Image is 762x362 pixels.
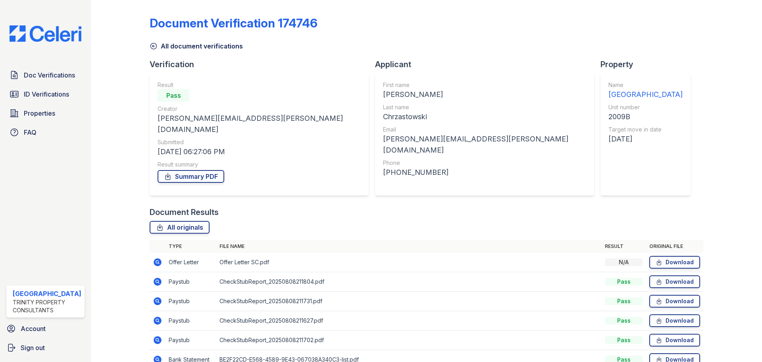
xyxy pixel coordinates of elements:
[649,295,700,308] a: Download
[649,314,700,327] a: Download
[649,275,700,288] a: Download
[216,272,602,292] td: CheckStubReport_20250808211804.pdf
[13,298,81,314] div: Trinity Property Consultants
[383,103,586,111] div: Last name
[216,240,602,253] th: File name
[150,41,243,51] a: All document verifications
[605,297,643,305] div: Pass
[150,207,219,218] div: Document Results
[383,89,586,100] div: [PERSON_NAME]
[165,253,216,272] td: Offer Letter
[605,258,643,266] div: N/A
[608,81,683,100] a: Name [GEOGRAPHIC_DATA]
[216,292,602,311] td: CheckStubReport_20250808211731.pdf
[165,311,216,331] td: Paystub
[165,292,216,311] td: Paystub
[158,89,189,102] div: Pass
[158,105,361,113] div: Creator
[3,340,88,356] a: Sign out
[158,170,224,183] a: Summary PDF
[150,16,317,30] div: Document Verification 174746
[24,89,69,99] span: ID Verifications
[24,70,75,80] span: Doc Verifications
[605,336,643,344] div: Pass
[608,111,683,122] div: 2009B
[608,134,683,145] div: [DATE]
[608,126,683,134] div: Target move in date
[24,108,55,118] span: Properties
[6,124,85,140] a: FAQ
[6,86,85,102] a: ID Verifications
[216,331,602,350] td: CheckStubReport_20250808211702.pdf
[383,81,586,89] div: First name
[165,331,216,350] td: Paystub
[608,103,683,111] div: Unit number
[21,343,45,352] span: Sign out
[649,334,700,347] a: Download
[216,311,602,331] td: CheckStubReport_20250808211627.pdf
[150,221,210,234] a: All originals
[6,105,85,121] a: Properties
[608,81,683,89] div: Name
[383,167,586,178] div: [PHONE_NUMBER]
[21,324,46,333] span: Account
[605,317,643,325] div: Pass
[383,159,586,167] div: Phone
[150,59,375,70] div: Verification
[608,89,683,100] div: [GEOGRAPHIC_DATA]
[158,146,361,157] div: [DATE] 06:27:06 PM
[383,134,586,156] div: [PERSON_NAME][EMAIL_ADDRESS][PERSON_NAME][DOMAIN_NAME]
[646,240,703,253] th: Original file
[24,128,37,137] span: FAQ
[158,81,361,89] div: Result
[6,67,85,83] a: Doc Verifications
[13,289,81,298] div: [GEOGRAPHIC_DATA]
[158,161,361,168] div: Result summary
[165,240,216,253] th: Type
[3,321,88,337] a: Account
[158,113,361,135] div: [PERSON_NAME][EMAIL_ADDRESS][PERSON_NAME][DOMAIN_NAME]
[3,25,88,42] img: CE_Logo_Blue-a8612792a0a2168367f1c8372b55b34899dd931a85d93a1a3d3e32e68fde9ad4.png
[605,278,643,286] div: Pass
[158,138,361,146] div: Submitted
[165,272,216,292] td: Paystub
[383,126,586,134] div: Email
[600,59,697,70] div: Property
[602,240,646,253] th: Result
[216,253,602,272] td: Offer Letter SC.pdf
[383,111,586,122] div: Chrzastowski
[649,256,700,269] a: Download
[729,330,754,354] iframe: chat widget
[375,59,600,70] div: Applicant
